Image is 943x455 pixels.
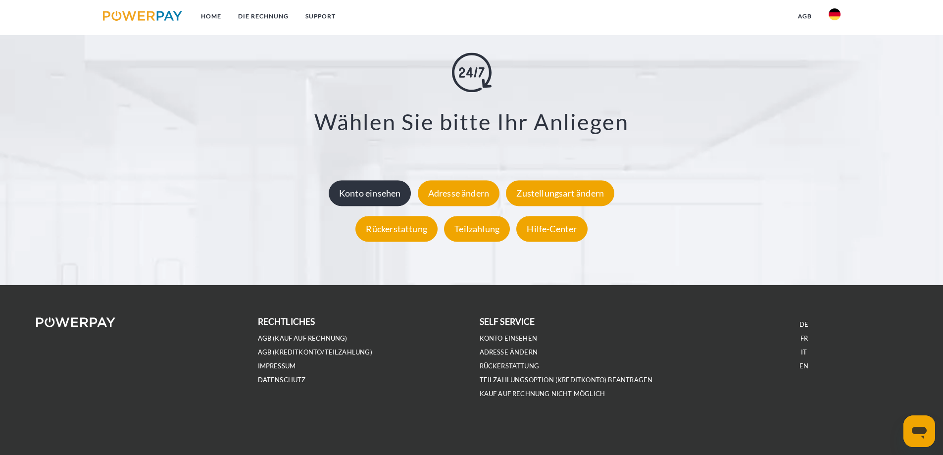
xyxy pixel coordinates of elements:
a: Home [193,7,230,25]
a: Teilzahlungsoption (KREDITKONTO) beantragen [480,376,653,384]
a: Adresse ändern [415,188,502,199]
div: Hilfe-Center [516,216,587,242]
div: Teilzahlung [444,216,510,242]
a: AGB (Kauf auf Rechnung) [258,334,347,343]
a: DIE RECHNUNG [230,7,297,25]
div: Konto einsehen [329,180,411,206]
div: Adresse ändern [418,180,500,206]
a: AGB (Kreditkonto/Teilzahlung) [258,348,372,356]
a: IT [801,348,807,356]
a: IMPRESSUM [258,362,296,370]
a: Teilzahlung [442,223,512,234]
img: logo-powerpay.svg [103,11,183,21]
a: DE [799,320,808,329]
b: rechtliches [258,316,315,327]
a: Adresse ändern [480,348,538,356]
a: Zustellungsart ändern [503,188,617,199]
a: Rückerstattung [480,362,540,370]
div: Zustellungsart ändern [506,180,614,206]
h3: Wählen Sie bitte Ihr Anliegen [59,108,884,136]
a: Hilfe-Center [514,223,590,234]
img: de [829,8,841,20]
a: Konto einsehen [326,188,414,199]
a: agb [790,7,820,25]
iframe: Schaltfläche zum Öffnen des Messaging-Fensters [903,415,935,447]
a: FR [800,334,808,343]
a: EN [799,362,808,370]
a: SUPPORT [297,7,344,25]
a: Kauf auf Rechnung nicht möglich [480,390,605,398]
div: Rückerstattung [355,216,438,242]
a: Rückerstattung [353,223,440,234]
a: Konto einsehen [480,334,538,343]
a: DATENSCHUTZ [258,376,306,384]
img: online-shopping.svg [452,53,492,93]
img: logo-powerpay-white.svg [36,317,116,327]
b: self service [480,316,535,327]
